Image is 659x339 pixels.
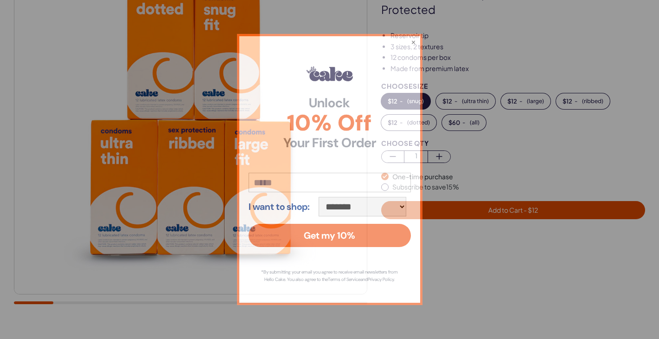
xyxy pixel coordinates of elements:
a: Terms of Service [328,276,360,282]
p: *By submitting your email you agree to receive email newsletters from Hello Cake. You also agree ... [258,268,402,283]
strong: Your First Order [249,137,411,150]
a: Privacy Policy [368,276,394,282]
strong: I want to shop: [249,202,310,212]
strong: Unlock [249,97,411,110]
img: Hello Cake [307,66,353,81]
button: × [411,37,416,46]
button: Get my 10% [249,224,411,247]
span: 10% Off [249,112,411,134]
